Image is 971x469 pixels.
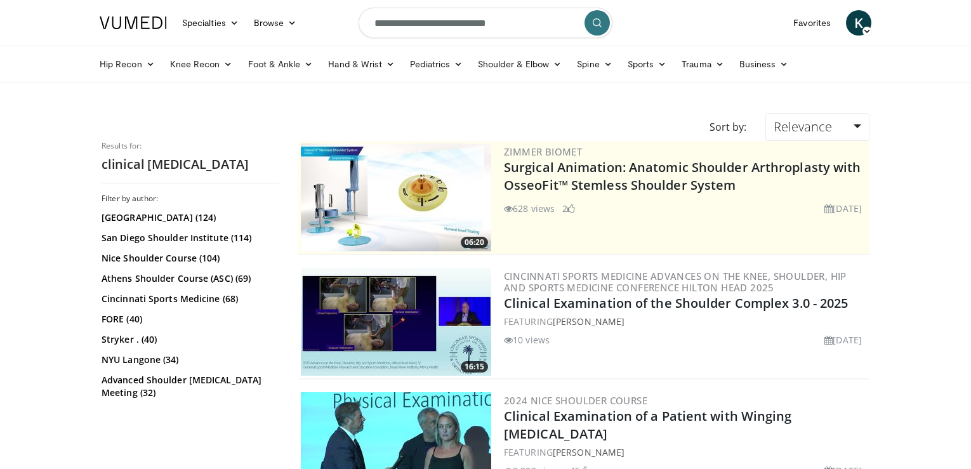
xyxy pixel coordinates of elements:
[620,51,675,77] a: Sports
[102,252,276,265] a: Nice Shoulder Course (104)
[246,10,305,36] a: Browse
[674,51,732,77] a: Trauma
[504,333,550,347] li: 10 views
[102,353,276,366] a: NYU Langone (34)
[846,10,871,36] a: K
[732,51,796,77] a: Business
[569,51,619,77] a: Spine
[320,51,402,77] a: Hand & Wrist
[504,407,792,442] a: Clinical Examination of a Patient with Winging [MEDICAL_DATA]
[92,51,162,77] a: Hip Recon
[504,270,847,294] a: Cincinnati Sports Medicine Advances on the Knee, Shoulder, Hip and Sports Medicine Conference Hil...
[786,10,838,36] a: Favorites
[824,202,862,215] li: [DATE]
[102,232,276,244] a: San Diego Shoulder Institute (114)
[359,8,612,38] input: Search topics, interventions
[301,268,491,376] a: 16:15
[102,333,276,346] a: Stryker . (40)
[700,113,756,141] div: Sort by:
[504,394,647,407] a: 2024 Nice Shoulder Course
[102,156,279,173] h2: clinical [MEDICAL_DATA]
[100,17,167,29] img: VuMedi Logo
[470,51,569,77] a: Shoulder & Elbow
[102,141,279,151] p: Results for:
[162,51,241,77] a: Knee Recon
[553,315,624,327] a: [PERSON_NAME]
[824,333,862,347] li: [DATE]
[102,313,276,326] a: FORE (40)
[301,268,491,376] img: 16901ecf-77e9-4197-b0ea-d8dfff5cd53e.300x170_q85_crop-smart_upscale.jpg
[175,10,246,36] a: Specialties
[402,51,470,77] a: Pediatrics
[461,237,488,248] span: 06:20
[102,194,279,204] h3: Filter by author:
[102,293,276,305] a: Cincinnati Sports Medicine (68)
[301,143,491,251] img: 84e7f812-2061-4fff-86f6-cdff29f66ef4.300x170_q85_crop-smart_upscale.jpg
[461,361,488,373] span: 16:15
[774,118,832,135] span: Relevance
[562,202,575,215] li: 2
[553,446,624,458] a: [PERSON_NAME]
[102,272,276,285] a: Athens Shoulder Course (ASC) (69)
[504,159,861,194] a: Surgical Animation: Anatomic Shoulder Arthroplasty with OsseoFit™ Stemless Shoulder System
[504,294,849,312] a: Clinical Examination of the Shoulder Complex 3.0 - 2025
[504,145,582,158] a: Zimmer Biomet
[504,315,867,328] div: FEATURING
[504,202,555,215] li: 628 views
[504,446,867,459] div: FEATURING
[102,374,276,399] a: Advanced Shoulder [MEDICAL_DATA] Meeting (32)
[241,51,321,77] a: Foot & Ankle
[301,143,491,251] a: 06:20
[765,113,869,141] a: Relevance
[102,211,276,224] a: [GEOGRAPHIC_DATA] (124)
